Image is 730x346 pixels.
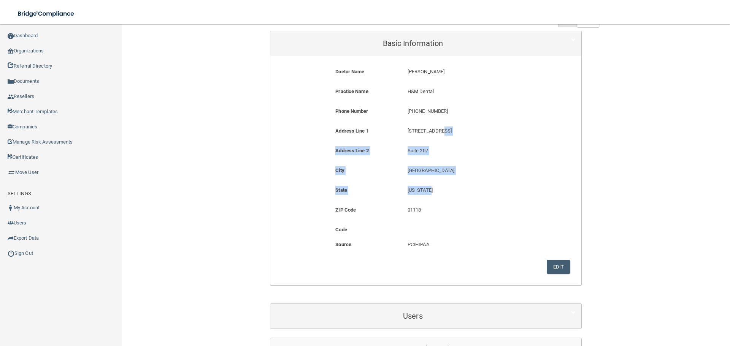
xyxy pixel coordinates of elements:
[547,260,570,274] button: Edit
[11,6,81,22] img: bridge_compliance_login_screen.278c3ca4.svg
[335,108,368,114] b: Phone Number
[408,240,540,249] p: PCIHIPAA
[598,292,721,322] iframe: Drift Widget Chat Controller
[335,207,356,213] b: ZIP Code
[335,167,344,173] b: City
[8,94,14,100] img: ic_reseller.de258add.png
[335,148,368,153] b: Address Line 2
[276,308,576,325] a: Users
[8,189,31,198] label: SETTINGS
[408,146,540,155] p: Suite 207
[8,169,15,176] img: briefcase.64adab9b.png
[408,126,540,136] p: [STREET_ADDRESS]
[335,128,368,134] b: Address Line 1
[408,67,540,76] p: [PERSON_NAME]
[276,35,576,52] a: Basic Information
[335,242,351,247] b: Source
[8,48,14,54] img: organization-icon.f8decf85.png
[408,87,540,96] p: H&M Dental
[8,79,14,85] img: icon-documents.8dae5593.png
[408,186,540,195] p: [US_STATE]
[335,88,368,94] b: Practice Name
[335,187,347,193] b: State
[8,235,14,241] img: icon-export.b9366987.png
[8,250,14,257] img: ic_power_dark.7ecde6b1.png
[408,205,540,215] p: 01118
[408,166,540,175] p: [GEOGRAPHIC_DATA]
[335,69,364,74] b: Doctor Name
[8,220,14,226] img: icon-users.e205127d.png
[276,312,550,320] h5: Users
[8,33,14,39] img: ic_dashboard_dark.d01f4a41.png
[276,39,550,47] h5: Basic Information
[335,227,347,232] b: Code
[408,107,540,116] p: [PHONE_NUMBER]
[8,205,14,211] img: ic_user_dark.df1a06c3.png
